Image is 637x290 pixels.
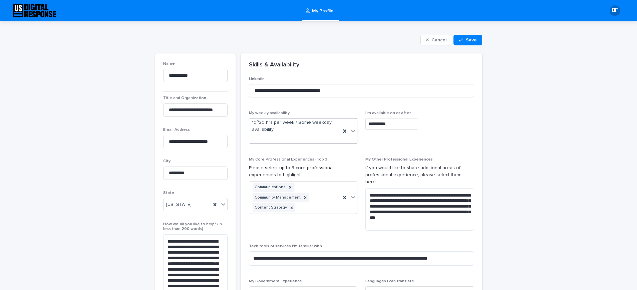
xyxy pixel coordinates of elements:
[365,279,414,283] span: Languages I can translate
[365,111,413,115] span: I'm available on or after...
[420,35,452,45] button: Cancel
[365,165,474,185] p: If you would like to share additional areas of professional experience, please select them here.
[249,77,265,81] span: LinkedIn
[253,203,288,212] div: Content Strategy
[163,96,206,100] span: Title and Organization
[163,159,171,163] span: City
[249,279,302,283] span: My Government Experience
[249,244,322,248] span: Tech tools or services I'm familiar with
[466,38,477,42] span: Save
[253,193,302,202] div: Community Management
[252,119,338,133] span: 10~20 hrs per week / Some weekday availability
[249,165,358,179] p: Please select up to 3 core professional experiences to highlight
[253,183,287,192] div: Communications
[365,158,433,162] span: My Other Professional Experiences
[249,158,329,162] span: My Core Professional Experiences (Top 3)
[249,111,290,115] span: My weekly availability
[249,61,299,69] h2: Skills & Availability
[13,4,56,17] img: N0FYVoH1RkKBnLN4Nruq
[610,5,620,16] div: BF
[453,35,482,45] button: Save
[163,191,174,195] span: State
[163,128,190,132] span: Email Address
[431,38,446,42] span: Cancel
[166,201,192,208] span: [US_STATE]
[163,62,175,66] span: Name
[163,222,222,231] span: How would you like to help? (In less than 200 words)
